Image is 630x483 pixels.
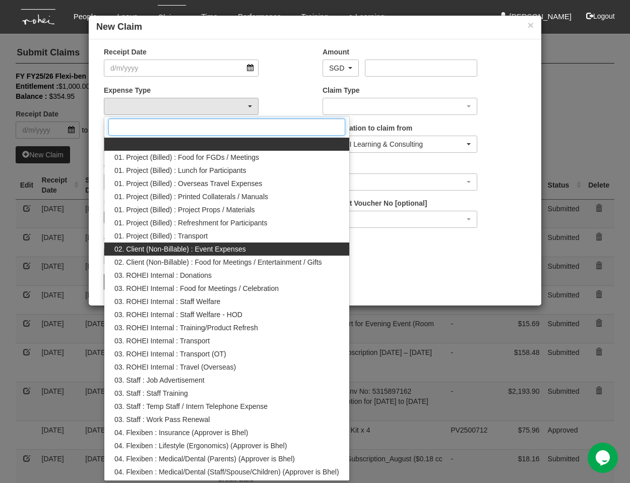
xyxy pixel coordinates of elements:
span: 02. Client (Non-Billable) : Event Expenses [114,244,246,254]
span: 03. ROHEI Internal : Transport [114,336,210,346]
span: 01. Project (Billed) : Project Props / Materials [114,205,255,215]
label: Claim Type [323,85,360,95]
span: 01. Project (Billed) : Food for FGDs / Meetings [114,152,259,162]
label: Amount [323,47,349,57]
span: 03. ROHEI Internal : Staff Welfare [114,296,220,307]
span: 01. Project (Billed) : Overseas Travel Expenses [114,178,262,189]
b: New Claim [96,22,142,32]
span: 02. Client (Non-Billable) : Food for Meetings / Entertainment / Gifts [114,257,322,267]
div: SGD [329,63,346,73]
label: Organisation to claim from [323,123,412,133]
button: ROHEI Learning & Consulting [323,136,477,153]
span: 01. Project (Billed) : Lunch for Participants [114,165,246,175]
span: 03. Staff : Temp Staff / Intern Telephone Expense [114,401,268,411]
button: × [528,20,534,30]
input: Search [108,118,345,136]
span: 04. Flexiben : Insurance (Approver is Bhel) [114,428,248,438]
iframe: chat widget [588,443,620,473]
span: 03. Staff : Job Advertisement [114,375,205,385]
span: 03. ROHEI Internal : Food for Meetings / Celebration [114,283,279,293]
span: 03. Staff : Staff Training [114,388,188,398]
label: Receipt Date [104,47,147,57]
span: 04. Flexiben : Medical/Dental (Parents) (Approver is Bhel) [114,454,295,464]
span: 03. Staff : Work Pass Renewal [114,414,210,425]
button: SGD [323,59,359,77]
span: 03. ROHEI Internal : Donations [114,270,212,280]
span: 04. Flexiben : Medical/Dental (Staff/Spouse/Children) (Approver is Bhel) [114,467,339,477]
div: ROHEI Learning & Consulting [329,139,465,149]
span: 03. ROHEI Internal : Staff Welfare - HOD [114,310,242,320]
span: 03. ROHEI Internal : Transport (OT) [114,349,226,359]
span: 03. ROHEI Internal : Travel (Overseas) [114,362,236,372]
span: 03. ROHEI Internal : Training/Product Refresh [114,323,258,333]
span: 01. Project (Billed) : Refreshment for Participants [114,218,267,228]
span: 01. Project (Billed) : Transport [114,231,208,241]
label: Expense Type [104,85,151,95]
label: Payment Voucher No [optional] [323,198,427,208]
span: 04. Flexiben : Lifestyle (Ergonomics) (Approver is Bhel) [114,441,287,451]
span: 01. Project (Billed) : Printed Collaterals / Manuals [114,192,268,202]
input: d/m/yyyy [104,59,259,77]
